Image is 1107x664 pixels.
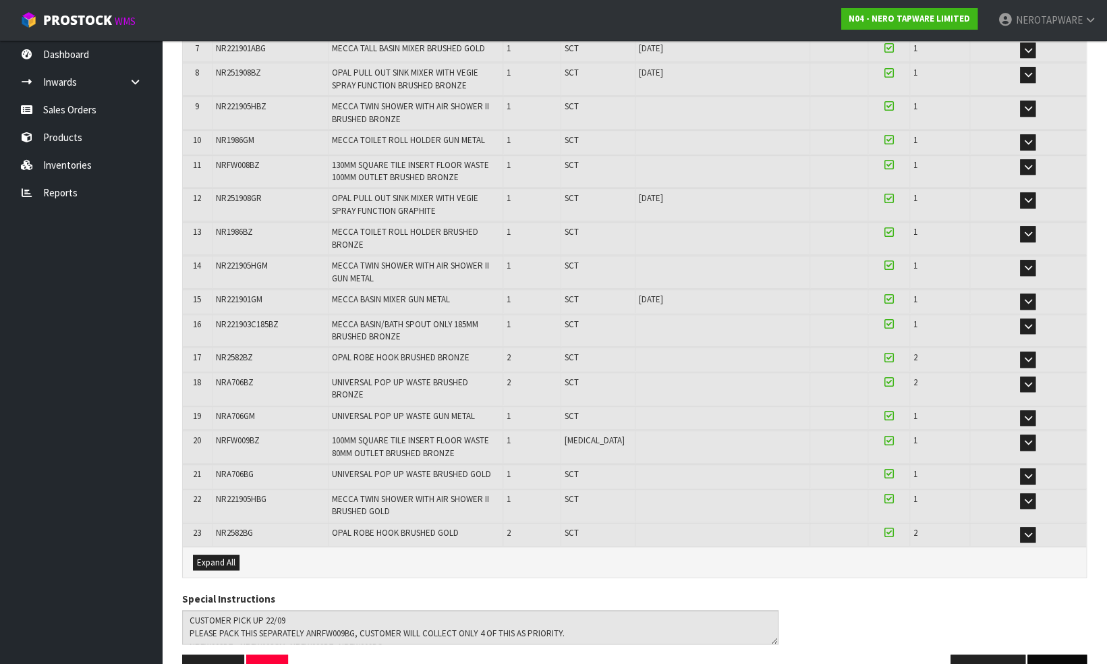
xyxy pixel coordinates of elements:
[193,226,201,238] span: 13
[216,527,253,538] span: NR2582BG
[507,493,511,505] span: 1
[193,555,239,571] button: Expand All
[913,43,917,54] span: 1
[639,294,663,305] span: [DATE]
[193,435,201,446] span: 20
[639,43,663,54] span: [DATE]
[193,134,201,146] span: 10
[216,192,262,204] span: NR251908GR
[193,260,201,271] span: 14
[507,260,511,271] span: 1
[507,294,511,305] span: 1
[195,101,199,112] span: 9
[565,493,579,505] span: SCT
[216,493,266,505] span: NR221905HBG
[507,319,511,330] span: 1
[193,468,201,480] span: 21
[332,101,489,124] span: MECCA TWIN SHOWER WITH AIR SHOWER II BRUSHED BRONZE
[565,226,579,238] span: SCT
[216,226,253,238] span: NR1986BZ
[849,13,970,24] strong: N04 - NERO TAPWARE LIMITED
[332,226,478,250] span: MECCA TOILET ROLL HOLDER BRUSHED BRONZE
[507,226,511,238] span: 1
[913,134,917,146] span: 1
[507,435,511,446] span: 1
[332,294,450,305] span: MECCA BASIN MIXER GUN METAL
[913,527,917,538] span: 2
[195,67,199,78] span: 8
[332,377,468,400] span: UNIVERSAL POP UP WASTE BRUSHED BRONZE
[332,435,489,458] span: 100MM SQUARE TILE INSERT FLOOR WASTE 80MM OUTLET BRUSHED BRONZE
[216,159,260,171] span: NRFW008BZ
[216,134,254,146] span: NR1986GM
[193,527,201,538] span: 23
[193,352,201,363] span: 17
[332,493,489,517] span: MECCA TWIN SHOWER WITH AIR SHOWER II BRUSHED GOLD
[332,527,459,538] span: OPAL ROBE HOOK BRUSHED GOLD
[913,101,917,112] span: 1
[216,377,254,388] span: NRA706BZ
[913,352,917,363] span: 2
[507,352,511,363] span: 2
[193,493,201,505] span: 22
[913,377,917,388] span: 2
[507,527,511,538] span: 2
[565,319,579,330] span: SCT
[507,101,511,112] span: 1
[216,43,266,54] span: NR221901ABG
[216,101,266,112] span: NR221905HBZ
[216,67,261,78] span: NR251908BZ
[565,527,579,538] span: SCT
[913,159,917,171] span: 1
[913,260,917,271] span: 1
[565,468,579,480] span: SCT
[507,377,511,388] span: 2
[1015,13,1082,26] span: NEROTAPWARE
[182,592,275,606] label: Special Instructions
[332,410,475,422] span: UNIVERSAL POP UP WASTE GUN METAL
[193,192,201,204] span: 12
[565,435,625,446] span: [MEDICAL_DATA]
[565,43,579,54] span: SCT
[507,410,511,422] span: 1
[507,159,511,171] span: 1
[639,67,663,78] span: [DATE]
[216,352,253,363] span: NR2582BZ
[193,294,201,305] span: 15
[913,410,917,422] span: 1
[193,377,201,388] span: 18
[565,101,579,112] span: SCT
[193,319,201,330] span: 16
[115,15,136,28] small: WMS
[332,159,489,183] span: 130MM SQUARE TILE INSERT FLOOR WASTE 100MM OUTLET BRUSHED BRONZE
[565,134,579,146] span: SCT
[565,294,579,305] span: SCT
[216,410,255,422] span: NRA706GM
[332,192,478,216] span: OPAL PULL OUT SINK MIXER WITH VEGIE SPRAY FUNCTION GRAPHITE
[216,294,262,305] span: NR221901GM
[43,11,112,29] span: ProStock
[565,260,579,271] span: SCT
[216,260,268,271] span: NR221905HGM
[332,43,485,54] span: MECCA TALL BASIN MIXER BRUSHED GOLD
[565,192,579,204] span: SCT
[332,319,478,342] span: MECCA BASIN/BATH SPOUT ONLY 185MM BRUSHED BRONZE
[565,67,579,78] span: SCT
[913,226,917,238] span: 1
[332,67,478,90] span: OPAL PULL OUT SINK MIXER WITH VEGIE SPRAY FUNCTION BRUSHED BRONZE
[197,557,235,568] span: Expand All
[639,192,663,204] span: [DATE]
[216,435,260,446] span: NRFW009BZ
[507,192,511,204] span: 1
[193,159,201,171] span: 11
[913,468,917,480] span: 1
[332,134,485,146] span: MECCA TOILET ROLL HOLDER GUN METAL
[913,67,917,78] span: 1
[216,468,254,480] span: NRA706BG
[913,319,917,330] span: 1
[913,294,917,305] span: 1
[332,260,489,283] span: MECCA TWIN SHOWER WITH AIR SHOWER II GUN METAL
[565,377,579,388] span: SCT
[507,134,511,146] span: 1
[565,159,579,171] span: SCT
